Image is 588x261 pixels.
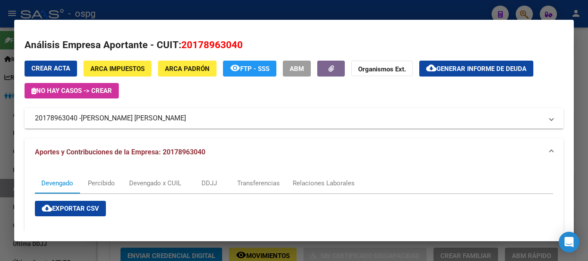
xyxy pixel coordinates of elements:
[84,61,152,77] button: ARCA Impuestos
[42,203,52,213] mat-icon: cloud_download
[240,65,269,73] span: FTP - SSS
[31,87,112,95] span: No hay casos -> Crear
[201,178,217,188] div: DDJJ
[559,232,579,252] div: Open Intercom Messenger
[90,65,145,73] span: ARCA Impuestos
[31,64,70,72] span: Crear Acta
[25,61,77,77] button: Crear Acta
[35,113,543,123] mat-panel-title: 20178963040 -
[181,39,243,50] span: 20178963040
[35,148,205,156] span: Aportes y Contribuciones de la Empresa: 20178963040
[25,108,563,129] mat-expansion-panel-header: 20178963040 -[PERSON_NAME] [PERSON_NAME]
[81,113,186,123] span: [PERSON_NAME] [PERSON_NAME]
[426,63,436,73] mat-icon: cloud_download
[35,201,106,216] button: Exportar CSV
[293,178,355,188] div: Relaciones Laborales
[25,38,563,52] h2: Análisis Empresa Aportante - CUIT:
[42,205,99,212] span: Exportar CSV
[223,61,276,77] button: FTP - SSS
[358,65,406,73] strong: Organismos Ext.
[237,178,280,188] div: Transferencias
[158,61,217,77] button: ARCA Padrón
[351,61,413,77] button: Organismos Ext.
[283,61,311,77] button: ABM
[88,178,115,188] div: Percibido
[230,63,240,73] mat-icon: remove_red_eye
[25,138,563,166] mat-expansion-panel-header: Aportes y Contribuciones de la Empresa: 20178963040
[436,65,526,73] span: Generar informe de deuda
[129,178,181,188] div: Devengado x CUIL
[165,65,210,73] span: ARCA Padrón
[419,61,533,77] button: Generar informe de deuda
[25,83,119,98] button: No hay casos -> Crear
[290,65,304,73] span: ABM
[41,178,73,188] div: Devengado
